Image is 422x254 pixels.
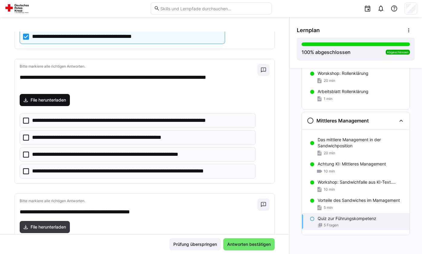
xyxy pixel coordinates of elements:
p: Arbeitsblatt Rollenklärung [318,89,368,95]
p: Workshop: Sandwichfalle aus KI-Text.... [318,179,396,185]
p: Quiz zur Führungskompetenz [318,216,376,222]
span: 10 min [324,169,335,174]
p: Bitte markiere alle richtigen Antworten. [20,199,257,203]
p: Bitte markiere alle richtigen Antworten. [20,64,257,69]
button: Prüfung überspringen [169,238,221,250]
span: 5 Fragen [324,223,339,228]
span: Antworten bestätigen [226,241,272,247]
p: Vorteile des Sandwiches im Mamagement [318,197,400,203]
p: Worskshop: Rollenklärung [318,70,368,76]
h3: Mittleres Management [316,118,369,124]
span: 1 min [324,96,332,101]
span: 10 min [324,187,335,192]
span: File herunterladen [30,97,67,103]
a: File herunterladen [20,221,70,233]
span: 100 [302,49,310,55]
p: Achtung KI: Mittleres Management [318,161,386,167]
button: Antworten bestätigen [223,238,275,250]
a: File herunterladen [20,94,70,106]
span: File herunterladen [30,224,67,230]
span: Lernplan [297,27,320,34]
span: 20 min [324,78,335,83]
span: 20 min [324,151,335,155]
p: Das mittlere Management in der Sandwichposition [318,137,405,149]
input: Skills und Lernpfade durchsuchen… [160,6,268,11]
div: % abgeschlossen [302,48,351,56]
span: Prüfung überspringen [172,241,218,247]
span: Abgeschlossen [387,50,409,54]
span: 5 min [324,205,333,210]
